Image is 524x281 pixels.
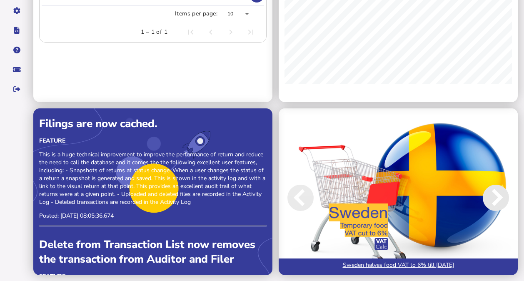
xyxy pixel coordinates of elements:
p: Posted: [DATE] 08:05:36.674 [39,212,267,220]
div: Delete from Transaction List now removes the transaction from Auditor and Filer [39,237,267,266]
div: Feature [39,137,267,145]
button: Developer hub links [8,22,25,39]
button: Raise a support ticket [8,61,25,78]
div: Filings are now cached. [39,116,267,131]
div: Feature [39,272,267,280]
a: Sweden halves food VAT to 6% till [DATE] [279,258,518,275]
button: Manage settings [8,2,25,20]
p: This is a huge technical improvement to improve the performance of return and reduce the need to ... [39,151,267,206]
button: Sign out [8,80,25,98]
div: 1 – 1 of 1 [141,28,167,36]
button: Help pages [8,41,25,59]
button: Next [448,114,518,281]
div: Items per page: [175,10,217,18]
img: Image for blog post: Sweden halves food VAT to 6% till Dec 2027 [279,108,518,275]
button: Previous [279,114,349,281]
